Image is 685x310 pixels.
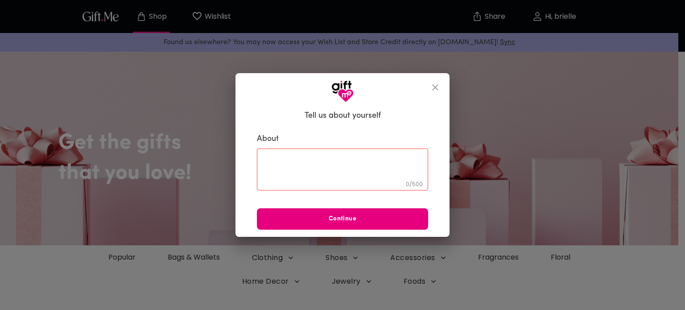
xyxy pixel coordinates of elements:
button: Continue [257,208,428,230]
button: close [425,77,446,98]
label: About [257,134,428,145]
span: 0 / 500 [406,180,423,188]
span: Continue [257,214,428,224]
h6: Tell us about yourself [305,111,381,121]
img: GiftMe Logo [331,80,354,103]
